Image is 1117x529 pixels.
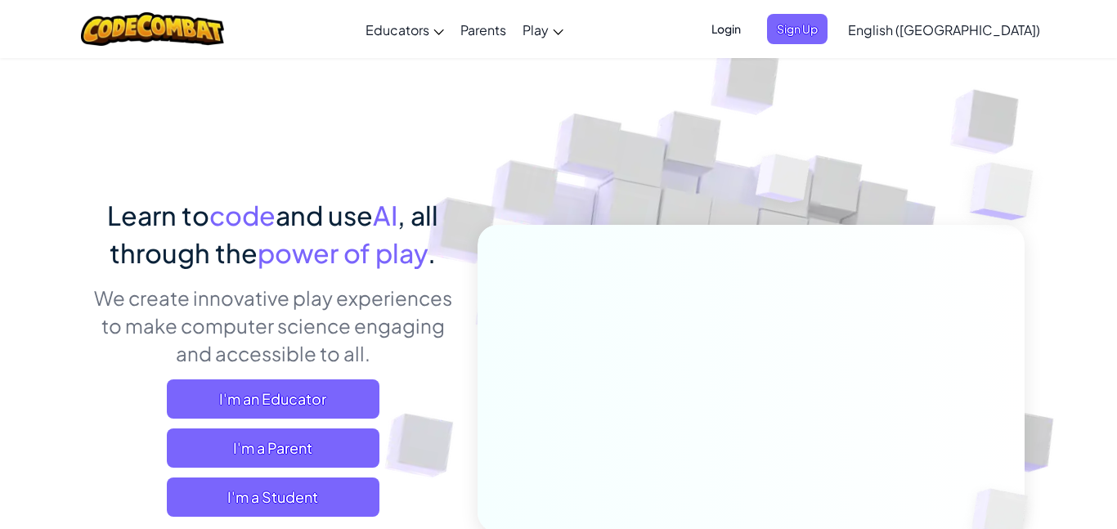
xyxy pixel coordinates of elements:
a: Play [514,7,572,52]
button: Sign Up [767,14,828,44]
span: . [428,236,436,269]
span: AI [373,199,397,231]
span: power of play [258,236,428,269]
p: We create innovative play experiences to make computer science engaging and accessible to all. [92,284,453,367]
span: and use [276,199,373,231]
a: I'm an Educator [167,379,379,419]
a: I'm a Parent [167,428,379,468]
span: code [209,199,276,231]
button: Login [702,14,751,44]
a: Parents [452,7,514,52]
span: Play [523,21,549,38]
span: Educators [366,21,429,38]
img: Overlap cubes [937,123,1079,261]
a: English ([GEOGRAPHIC_DATA]) [840,7,1048,52]
button: I'm a Student [167,477,379,517]
img: CodeCombat logo [81,12,224,46]
span: English ([GEOGRAPHIC_DATA]) [848,21,1040,38]
span: Learn to [107,199,209,231]
a: Educators [357,7,452,52]
img: Overlap cubes [725,122,843,244]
